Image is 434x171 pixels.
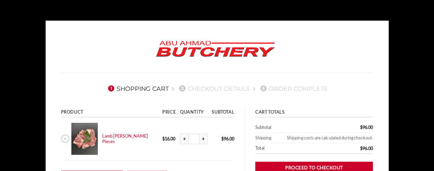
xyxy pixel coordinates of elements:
[360,146,362,151] span: $
[210,108,234,118] th: Subtotal
[255,133,275,143] th: Shipping
[179,85,185,92] span: 2
[106,85,169,92] a: 1Shopping Cart
[275,133,373,143] td: Shipping costs are calculated during checkout.
[102,133,148,144] a: Lamb [PERSON_NAME] Pieces
[255,122,319,133] th: Subtotal
[108,85,114,92] span: 1
[160,108,178,118] th: Price
[71,123,98,155] img: Cart
[180,133,188,145] input: Reduce quantity of Lamb Curry Pieces
[199,133,208,145] input: Increase quantity of Lamb Curry Pieces
[61,135,69,143] a: Remove Lamb Curry Pieces from cart
[360,146,373,151] bdi: 96.00
[150,36,281,62] img: Abu Ahmad Butchery
[61,108,160,118] th: Product
[178,108,210,118] th: Quantity
[360,125,362,130] span: $
[162,136,165,141] span: $
[221,136,234,141] bdi: 96.00
[360,125,373,130] bdi: 96.00
[188,133,199,145] input: Product quantity
[162,136,175,141] bdi: 16.00
[255,143,319,154] th: Total
[255,108,373,118] th: Cart totals
[221,136,224,141] span: $
[177,85,250,92] a: 2Checkout details
[61,79,373,97] nav: Checkout steps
